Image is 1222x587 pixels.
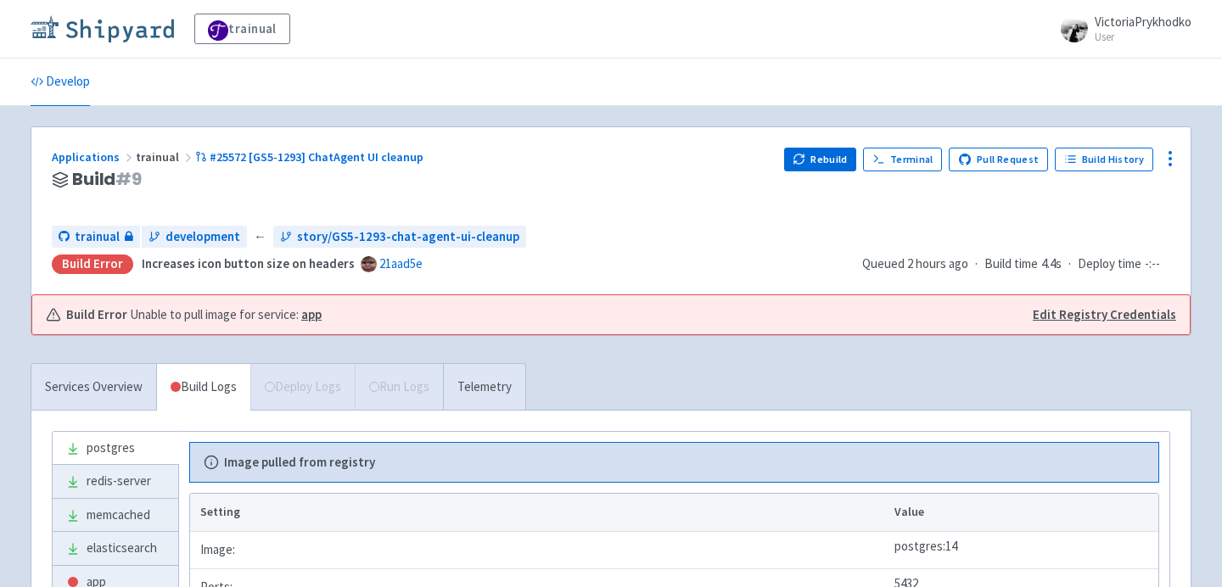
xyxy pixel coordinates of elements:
[984,254,1038,274] span: Build time
[194,14,290,44] a: trainual
[379,255,423,271] a: 21aad5e
[195,149,426,165] a: #25572 [GS5-1293] ChatAgent UI cleanup
[949,148,1048,171] a: Pull Request
[31,59,90,106] a: Develop
[224,453,375,472] b: Image pulled from registry
[443,364,525,411] a: Telemetry
[53,432,178,465] a: postgres
[165,227,240,247] span: development
[157,364,250,411] a: Build Logs
[1095,14,1191,30] span: VictoriaPrykhodko
[142,255,355,271] strong: Increases icon button size on headers
[862,255,968,271] span: Queued
[53,499,178,532] a: memcached
[1145,254,1160,274] span: -:--
[273,226,526,249] a: story/GS5-1293-chat-agent-ui-cleanup
[254,227,266,247] span: ←
[53,465,178,498] a: redis-server
[52,226,140,249] a: trainual
[907,255,968,271] time: 2 hours ago
[190,494,888,531] th: Setting
[1095,31,1191,42] small: User
[52,149,136,165] a: Applications
[784,148,857,171] button: Rebuild
[72,170,142,189] span: Build
[1078,254,1141,274] span: Deploy time
[1033,305,1176,325] a: Edit Registry Credentials
[75,227,120,247] span: trainual
[862,254,1170,274] div: · ·
[888,531,1158,568] td: postgres:14
[297,227,519,247] span: story/GS5-1293-chat-agent-ui-cleanup
[1055,148,1153,171] a: Build History
[66,305,127,325] b: Build Error
[190,531,888,568] td: Image:
[1051,15,1191,42] a: VictoriaPrykhodko User
[31,364,156,411] a: Services Overview
[1041,254,1062,274] span: 4.4s
[888,494,1158,531] th: Value
[142,226,247,249] a: development
[52,254,133,274] div: Build Error
[53,532,178,565] a: elasticsearch
[136,149,195,165] span: trainual
[863,148,942,171] a: Terminal
[130,305,322,325] span: Unable to pull image for service:
[115,167,142,191] span: # 9
[31,15,174,42] img: Shipyard logo
[301,306,322,322] a: app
